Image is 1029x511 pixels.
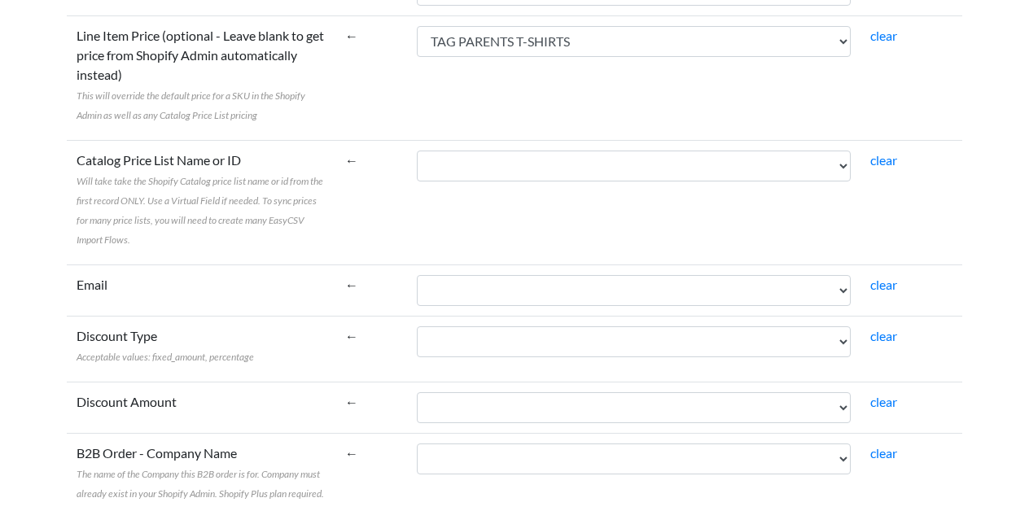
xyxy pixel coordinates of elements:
[77,326,254,365] label: Discount Type
[870,328,897,343] a: clear
[335,264,407,316] td: ←
[77,351,254,363] span: Acceptable values: fixed_amount, percentage
[77,151,326,248] label: Catalog Price List Name or ID
[77,392,177,412] label: Discount Amount
[77,175,323,246] span: Will take take the Shopify Catalog price list name or id from the first record ONLY. Use a Virtua...
[77,26,326,124] label: Line Item Price (optional - Leave blank to get price from Shopify Admin automatically instead)
[335,382,407,433] td: ←
[870,152,897,168] a: clear
[77,443,326,502] label: B2B Order - Company Name
[335,316,407,382] td: ←
[335,15,407,140] td: ←
[948,430,1009,491] iframe: Drift Widget Chat Controller
[77,90,305,121] span: This will override the default price for a SKU in the Shopify Admin as well as any Catalog Price ...
[870,445,897,461] a: clear
[335,140,407,264] td: ←
[77,468,324,500] span: The name of the Company this B2B order is for. Company must already exist in your Shopify Admin. ...
[870,28,897,43] a: clear
[870,394,897,409] a: clear
[77,275,107,295] label: Email
[870,277,897,292] a: clear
